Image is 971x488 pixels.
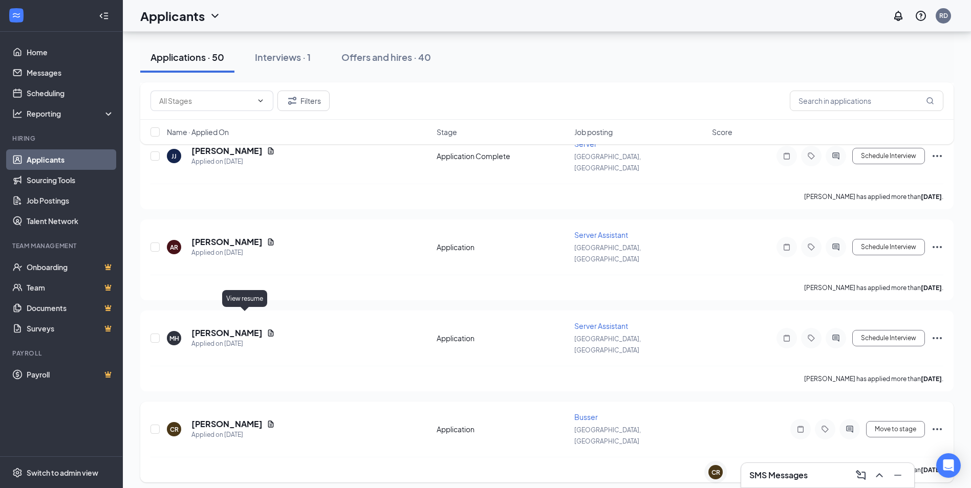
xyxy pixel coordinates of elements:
[27,83,114,103] a: Scheduling
[437,127,457,137] span: Stage
[892,10,904,22] svg: Notifications
[159,95,252,106] input: All Stages
[170,243,178,252] div: AR
[804,283,943,292] p: [PERSON_NAME] has applied more than .
[27,257,114,277] a: OnboardingCrown
[866,421,925,437] button: Move to stage
[844,425,856,433] svg: ActiveChat
[852,239,925,255] button: Schedule Interview
[191,157,275,167] div: Applied on [DATE]
[437,151,568,161] div: Application Complete
[170,425,179,434] div: CR
[574,412,598,422] span: Busser
[852,148,925,164] button: Schedule Interview
[892,469,904,481] svg: Minimize
[830,334,842,342] svg: ActiveChat
[873,469,886,481] svg: ChevronUp
[939,11,948,20] div: RD
[27,190,114,211] a: Job Postings
[921,375,942,383] b: [DATE]
[12,134,112,143] div: Hiring
[921,466,942,474] b: [DATE]
[191,248,275,258] div: Applied on [DATE]
[805,152,817,160] svg: Tag
[267,329,275,337] svg: Document
[27,468,98,478] div: Switch to admin view
[150,51,224,63] div: Applications · 50
[209,10,221,22] svg: ChevronDown
[819,425,831,433] svg: Tag
[191,339,275,349] div: Applied on [DATE]
[781,152,793,160] svg: Note
[286,95,298,107] svg: Filter
[574,426,641,445] span: [GEOGRAPHIC_DATA], [GEOGRAPHIC_DATA]
[931,241,943,253] svg: Ellipses
[805,334,817,342] svg: Tag
[191,236,263,248] h5: [PERSON_NAME]
[99,11,109,21] svg: Collapse
[12,349,112,358] div: Payroll
[781,334,793,342] svg: Note
[711,468,720,477] div: CR
[712,127,732,137] span: Score
[437,242,568,252] div: Application
[804,374,943,383] p: [PERSON_NAME] has applied more than .
[191,430,275,440] div: Applied on [DATE]
[804,192,943,201] p: [PERSON_NAME] has applied more than .
[936,453,961,478] div: Open Intercom Messenger
[255,51,311,63] div: Interviews · 1
[277,91,330,111] button: Filter Filters
[574,321,628,330] span: Server Assistant
[169,334,179,343] div: MH
[11,10,21,20] svg: WorkstreamLogo
[574,230,628,239] span: Server Assistant
[167,127,229,137] span: Name · Applied On
[830,243,842,251] svg: ActiveChat
[931,150,943,162] svg: Ellipses
[267,420,275,428] svg: Document
[191,418,263,430] h5: [PERSON_NAME]
[140,7,205,25] h1: Applicants
[921,284,942,292] b: [DATE]
[27,277,114,298] a: TeamCrown
[191,327,263,339] h5: [PERSON_NAME]
[12,108,23,119] svg: Analysis
[915,10,927,22] svg: QuestionInfo
[27,364,114,385] a: PayrollCrown
[781,243,793,251] svg: Note
[27,318,114,339] a: SurveysCrown
[256,97,265,105] svg: ChevronDown
[749,470,808,481] h3: SMS Messages
[855,469,867,481] svg: ComposeMessage
[12,241,112,250] div: Team Management
[853,467,869,483] button: ComposeMessage
[931,423,943,435] svg: Ellipses
[931,332,943,344] svg: Ellipses
[574,335,641,354] span: [GEOGRAPHIC_DATA], [GEOGRAPHIC_DATA]
[574,127,613,137] span: Job posting
[27,298,114,318] a: DocumentsCrown
[12,468,23,478] svg: Settings
[574,244,641,263] span: [GEOGRAPHIC_DATA], [GEOGRAPHIC_DATA]
[437,333,568,343] div: Application
[830,152,842,160] svg: ActiveChat
[852,330,925,346] button: Schedule Interview
[794,425,807,433] svg: Note
[926,97,934,105] svg: MagnifyingGlass
[890,467,906,483] button: Minimize
[27,149,114,170] a: Applicants
[27,170,114,190] a: Sourcing Tools
[437,424,568,434] div: Application
[341,51,431,63] div: Offers and hires · 40
[222,290,267,307] div: View resume
[921,193,942,201] b: [DATE]
[27,62,114,83] a: Messages
[27,42,114,62] a: Home
[871,467,888,483] button: ChevronUp
[27,211,114,231] a: Talent Network
[27,108,115,119] div: Reporting
[790,91,943,111] input: Search in applications
[805,243,817,251] svg: Tag
[171,152,177,161] div: JJ
[267,238,275,246] svg: Document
